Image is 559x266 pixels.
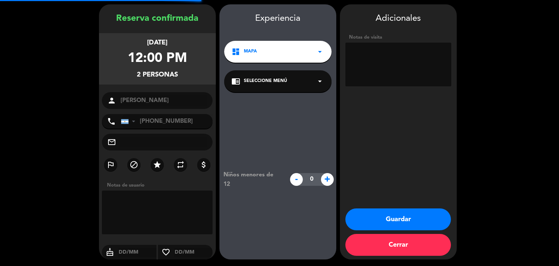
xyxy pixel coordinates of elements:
[121,114,138,128] div: Argentina: +54
[244,78,287,85] span: Seleccione Menú
[106,160,115,169] i: outlined_flag
[345,208,451,230] button: Guardar
[174,248,213,257] input: DD/MM
[137,70,178,80] div: 2 personas
[345,234,451,256] button: Cerrar
[345,34,451,41] div: Notas de visita
[290,173,303,186] span: -
[199,160,208,169] i: attach_money
[316,77,324,86] i: arrow_drop_down
[316,47,324,56] i: arrow_drop_down
[321,173,334,186] span: +
[107,138,116,146] i: mail_outline
[231,47,240,56] i: dashboard
[345,12,451,26] div: Adicionales
[218,170,286,189] div: Niños menores de 12
[244,48,257,55] span: Mapa
[231,77,240,86] i: chrome_reader_mode
[147,38,167,48] div: [DATE]
[99,12,216,26] div: Reserva confirmada
[130,160,138,169] i: block
[107,96,116,105] i: person
[153,160,162,169] i: star
[103,181,216,189] div: Notas de usuario
[107,117,116,126] i: phone
[158,248,174,257] i: favorite_border
[176,160,185,169] i: repeat
[118,248,157,257] input: DD/MM
[102,248,118,257] i: cake
[219,12,336,26] div: Experiencia
[128,48,187,70] div: 12:00 PM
